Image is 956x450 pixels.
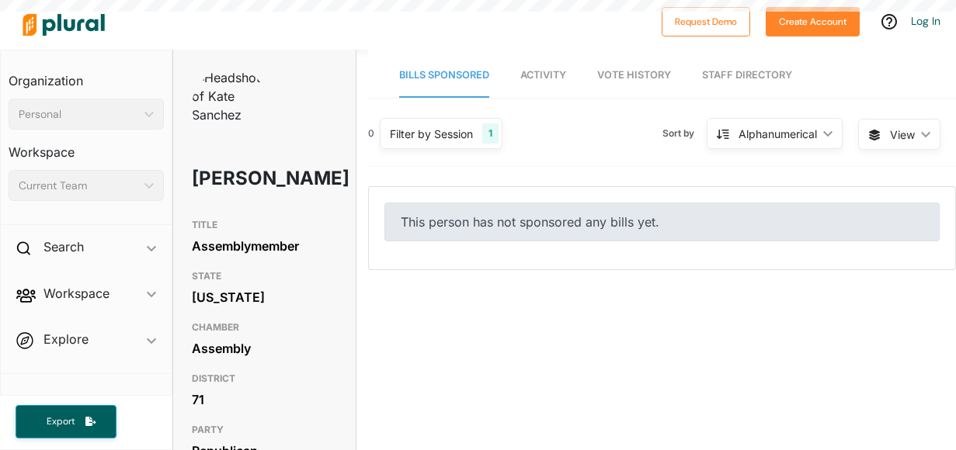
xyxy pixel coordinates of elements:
[36,415,85,428] span: Export
[19,178,138,194] div: Current Team
[482,123,499,144] div: 1
[702,54,792,98] a: Staff Directory
[399,69,489,81] span: Bills Sponsored
[192,267,337,286] h3: STATE
[662,12,750,29] a: Request Demo
[520,69,566,81] span: Activity
[911,14,940,28] a: Log In
[192,421,337,439] h3: PARTY
[766,7,860,36] button: Create Account
[766,12,860,29] a: Create Account
[662,7,750,36] button: Request Demo
[192,337,337,360] div: Assembly
[43,238,84,255] h2: Search
[399,54,489,98] a: Bills Sponsored
[739,126,817,142] div: Alphanumerical
[19,106,138,123] div: Personal
[9,58,164,92] h3: Organization
[9,130,164,164] h3: Workspace
[597,54,671,98] a: Vote History
[192,155,279,202] h1: [PERSON_NAME]
[890,126,915,143] span: View
[192,369,337,388] h3: DISTRICT
[520,54,566,98] a: Activity
[16,405,116,438] button: Export
[192,68,269,124] img: Headshot of Kate Sanchez
[597,69,671,81] span: Vote History
[390,126,473,142] div: Filter by Session
[192,388,337,411] div: 71
[192,216,337,234] h3: TITLE
[192,318,337,337] h3: CHAMBER
[384,202,940,241] div: This person has not sponsored any bills yet.
[192,286,337,309] div: [US_STATE]
[192,234,337,258] div: Assemblymember
[368,126,374,140] div: 0
[662,126,707,140] span: Sort by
